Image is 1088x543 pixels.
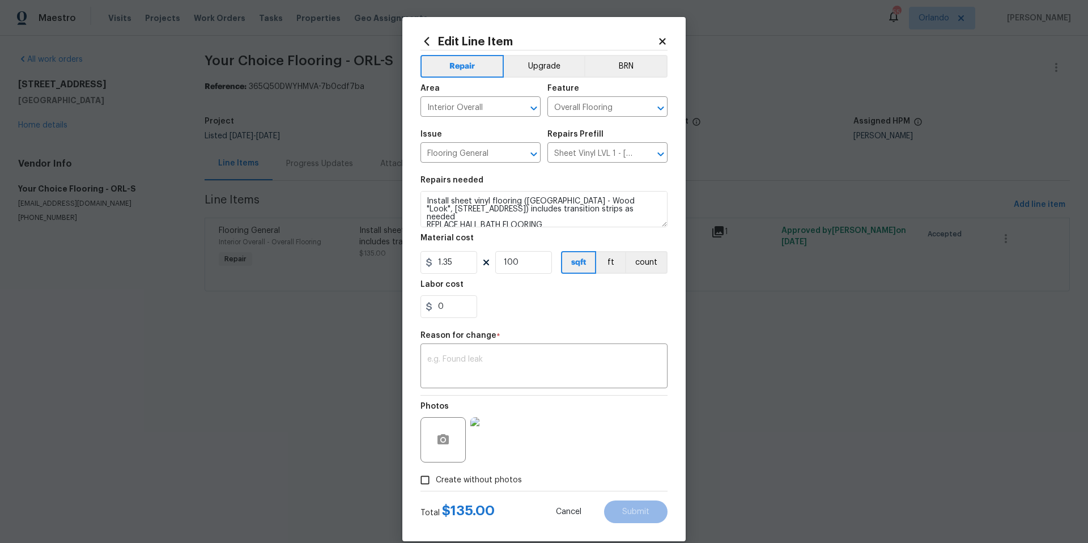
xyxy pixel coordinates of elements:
[420,281,464,289] h5: Labor cost
[622,508,649,516] span: Submit
[420,130,442,138] h5: Issue
[420,332,496,340] h5: Reason for change
[596,251,625,274] button: ft
[420,191,668,227] textarea: Install sheet vinyl flooring ([GEOGRAPHIC_DATA] - Wood "Look", [STREET_ADDRESS]) includes transit...
[442,504,495,517] span: $ 135.00
[436,474,522,486] span: Create without photos
[420,402,449,410] h5: Photos
[526,100,542,116] button: Open
[604,500,668,523] button: Submit
[420,55,504,78] button: Repair
[420,84,440,92] h5: Area
[420,234,474,242] h5: Material cost
[504,55,585,78] button: Upgrade
[526,146,542,162] button: Open
[625,251,668,274] button: count
[653,100,669,116] button: Open
[561,251,596,274] button: sqft
[538,500,600,523] button: Cancel
[547,84,579,92] h5: Feature
[420,505,495,519] div: Total
[556,508,581,516] span: Cancel
[547,130,603,138] h5: Repairs Prefill
[653,146,669,162] button: Open
[584,55,668,78] button: BRN
[420,35,657,48] h2: Edit Line Item
[420,176,483,184] h5: Repairs needed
